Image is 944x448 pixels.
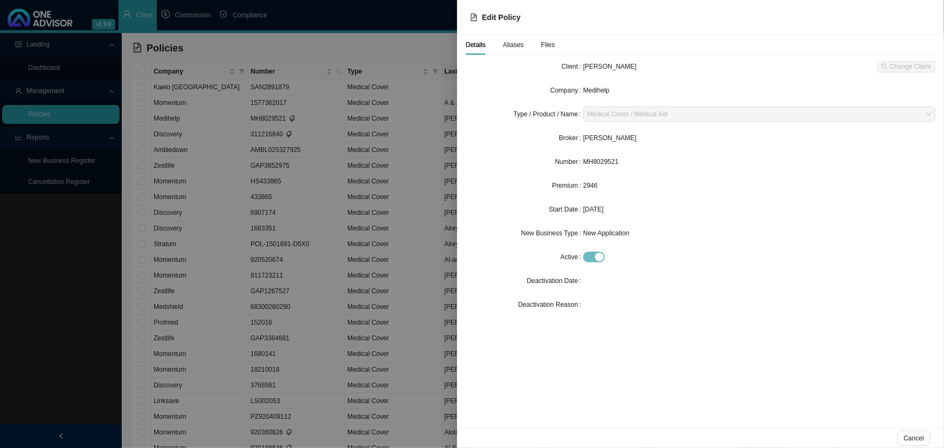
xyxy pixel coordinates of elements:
[555,154,583,169] label: Number
[552,178,583,193] label: Premium
[560,249,583,265] label: Active
[562,59,583,74] label: Client
[583,87,610,94] span: Medihelp
[583,206,604,213] span: [DATE]
[877,61,935,73] button: Change Client
[518,297,583,312] label: Deactivation Reason
[897,431,930,446] button: Cancel
[583,182,598,189] span: 2946
[559,130,583,146] label: Broker
[550,83,583,98] label: Company
[549,202,583,217] label: Start Date
[904,433,924,444] span: Cancel
[583,229,629,237] span: New Application
[466,42,486,48] span: Details
[587,107,931,121] span: Medical Cover / Medical Aid
[527,273,583,288] label: Deactivation Date
[583,63,637,70] span: [PERSON_NAME]
[513,107,583,122] label: Type / Product / Name
[482,13,521,22] span: Edit Policy
[503,42,524,48] span: Aliases
[541,42,554,48] span: Files
[583,134,637,142] span: [PERSON_NAME]
[583,158,618,166] span: MH8029521
[470,14,478,21] span: file-text
[521,226,583,241] label: New Business Type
